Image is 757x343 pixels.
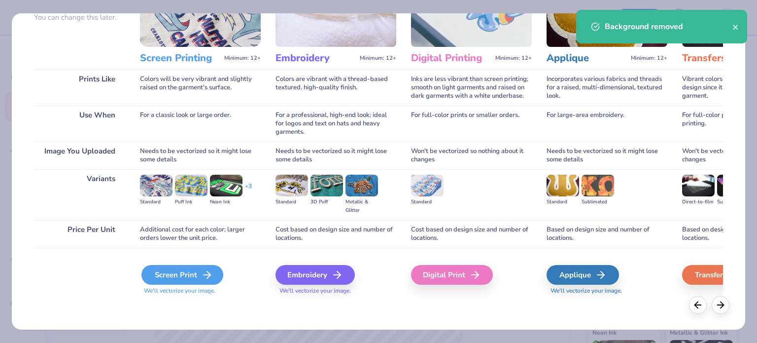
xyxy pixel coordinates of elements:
[34,70,125,106] div: Prints Like
[582,175,614,196] img: Sublimated
[140,142,261,169] div: Needs to be vectorized so it might lose some details
[275,70,396,106] div: Colors are vibrant with a thread-based textured, high-quality finish.
[547,220,667,248] div: Based on design size and number of locations.
[345,175,378,196] img: Metallic & Glitter
[275,52,356,65] h3: Embroidery
[275,220,396,248] div: Cost based on design size and number of locations.
[34,13,125,22] p: You can change this later.
[547,287,667,295] span: We'll vectorize your image.
[34,220,125,248] div: Price Per Unit
[175,175,207,196] img: Puff Ink
[210,175,242,196] img: Neon Ink
[245,182,252,199] div: + 3
[140,287,261,295] span: We'll vectorize your image.
[411,52,491,65] h3: Digital Printing
[310,198,343,206] div: 3D Puff
[275,198,308,206] div: Standard
[547,52,627,65] h3: Applique
[547,70,667,106] div: Incorporates various fabrics and threads for a raised, multi-dimensional, textured look.
[682,265,755,285] div: Transfers
[547,106,667,142] div: For large-area embroidery.
[547,142,667,169] div: Needs to be vectorized so it might lose some details
[275,106,396,142] div: For a professional, high-end look; ideal for logos and text on hats and heavy garments.
[275,142,396,169] div: Needs to be vectorized so it might lose some details
[34,142,125,169] div: Image You Uploaded
[275,287,396,295] span: We'll vectorize your image.
[411,220,532,248] div: Cost based on design size and number of locations.
[140,52,220,65] h3: Screen Printing
[495,55,532,62] span: Minimum: 12+
[175,198,207,206] div: Puff Ink
[310,175,343,196] img: 3D Puff
[547,265,619,285] div: Applique
[360,55,396,62] span: Minimum: 12+
[411,106,532,142] div: For full-color prints or smaller orders.
[141,265,223,285] div: Screen Print
[275,175,308,196] img: Standard
[717,198,750,206] div: Supacolor
[34,106,125,142] div: Use When
[411,142,532,169] div: Won't be vectorized so nothing about it changes
[345,198,378,215] div: Metallic & Glitter
[547,198,579,206] div: Standard
[682,175,715,196] img: Direct-to-film
[140,175,172,196] img: Standard
[275,265,355,285] div: Embroidery
[717,175,750,196] img: Supacolor
[582,198,614,206] div: Sublimated
[411,198,444,206] div: Standard
[631,55,667,62] span: Minimum: 12+
[34,169,125,220] div: Variants
[140,198,172,206] div: Standard
[547,175,579,196] img: Standard
[140,106,261,142] div: For a classic look or large order.
[411,175,444,196] img: Standard
[411,265,493,285] div: Digital Print
[732,21,739,33] button: close
[210,198,242,206] div: Neon Ink
[224,55,261,62] span: Minimum: 12+
[140,220,261,248] div: Additional cost for each color; larger orders lower the unit price.
[411,70,532,106] div: Inks are less vibrant than screen printing; smooth on light garments and raised on dark garments ...
[682,198,715,206] div: Direct-to-film
[140,70,261,106] div: Colors will be very vibrant and slightly raised on the garment's surface.
[605,21,732,33] div: Background removed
